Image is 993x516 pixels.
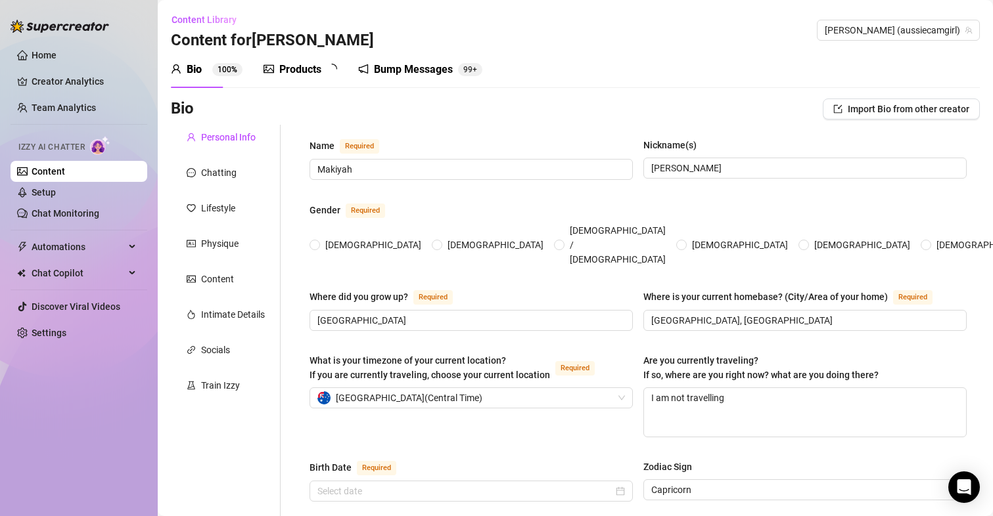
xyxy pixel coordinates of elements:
span: Izzy AI Chatter [18,141,85,154]
span: notification [358,64,369,74]
input: Where is your current homebase? (City/Area of your home) [651,313,956,328]
span: idcard [187,239,196,248]
span: loading [327,64,337,74]
div: Bio [187,62,202,77]
button: Content Library [171,9,247,30]
div: Content [201,272,234,286]
div: Chatting [201,165,237,180]
span: Automations [32,236,125,257]
img: AI Chatter [90,136,110,155]
span: [DEMOGRAPHIC_DATA] [320,238,427,252]
span: Capricorn [651,480,959,500]
span: import [833,104,843,114]
span: thunderbolt [17,242,28,252]
span: picture [187,274,196,284]
div: Products [279,62,321,77]
div: Gender [310,203,340,217]
span: Are you currently traveling? If so, where are you right now? what are you doing there? [643,355,879,380]
span: picture [264,64,274,74]
div: Where did you grow up? [310,290,408,304]
div: Lifestyle [201,201,235,215]
input: Name [317,162,622,177]
div: Bump Messages [374,62,453,77]
a: Content [32,166,65,177]
span: Import Bio from other creator [848,104,969,114]
span: [DEMOGRAPHIC_DATA] / [DEMOGRAPHIC_DATA] [565,223,671,267]
a: Setup [32,187,56,198]
a: Team Analytics [32,102,96,113]
div: Open Intercom Messenger [948,471,980,503]
input: Birth Date [317,484,613,498]
span: [GEOGRAPHIC_DATA] ( Central Time ) [336,388,482,408]
span: message [187,168,196,177]
div: Where is your current homebase? (City/Area of your home) [643,290,888,304]
img: au [317,391,331,404]
button: Import Bio from other creator [823,98,980,119]
a: Settings [32,328,66,338]
span: Maki (aussiecamgirl) [825,20,972,40]
div: Personal Info [201,130,256,144]
span: Required [340,139,379,154]
div: Socials [201,343,230,357]
sup: 100% [212,63,242,76]
span: Required [555,361,595,376]
span: heart [187,204,196,213]
div: Train Izzy [201,378,240,393]
span: Required [346,204,385,218]
img: Chat Copilot [17,269,26,278]
span: [DEMOGRAPHIC_DATA] [442,238,549,252]
div: Nickname(s) [643,138,697,152]
input: Where did you grow up? [317,313,622,328]
label: Nickname(s) [643,138,706,152]
label: Zodiac Sign [643,460,701,474]
span: [DEMOGRAPHIC_DATA] [809,238,915,252]
span: Content Library [172,14,237,25]
label: Birth Date [310,460,411,475]
span: team [965,26,973,34]
a: Home [32,50,57,60]
h3: Bio [171,98,194,119]
label: Gender [310,202,400,218]
span: user [171,64,181,74]
div: Birth Date [310,460,352,475]
img: logo-BBDzfeDw.svg [11,20,109,33]
span: Required [357,461,396,475]
a: Discover Viral Videos [32,301,120,312]
label: Where did you grow up? [310,289,467,305]
a: Creator Analytics [32,71,137,92]
span: link [187,345,196,355]
h3: Content for [PERSON_NAME] [171,30,374,51]
label: Name [310,138,394,154]
span: Required [893,290,933,305]
div: Intimate Details [201,307,265,322]
span: fire [187,310,196,319]
div: Name [310,139,335,153]
span: Required [413,290,453,305]
sup: 100 [458,63,482,76]
span: What is your timezone of your current location? If you are currently traveling, choose your curre... [310,355,550,380]
span: user [187,133,196,142]
span: experiment [187,381,196,390]
textarea: I am not travelling [644,388,966,437]
div: Physique [201,236,239,251]
label: Where is your current homebase? (City/Area of your home) [643,289,947,305]
span: Chat Copilot [32,263,125,284]
input: Nickname(s) [651,161,956,175]
a: Chat Monitoring [32,208,99,219]
span: [DEMOGRAPHIC_DATA] [687,238,793,252]
div: Zodiac Sign [643,460,692,474]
